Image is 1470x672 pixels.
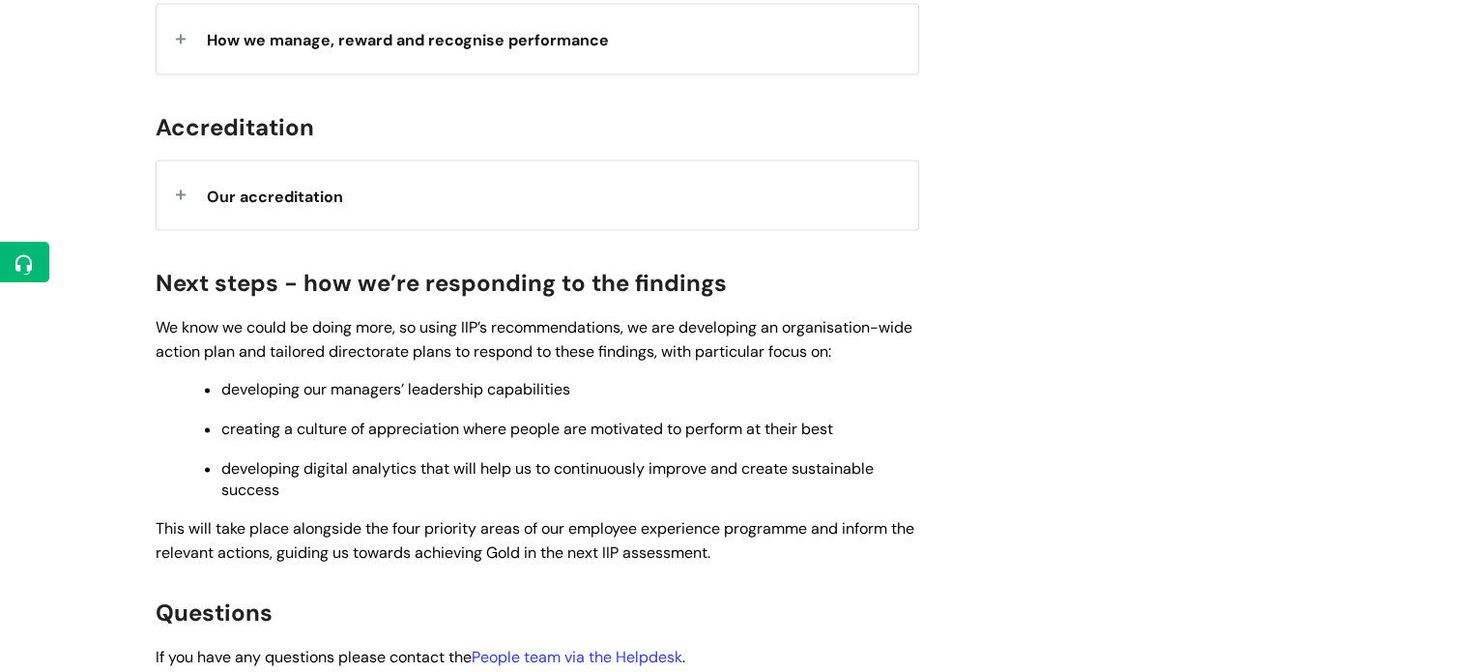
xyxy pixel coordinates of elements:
[221,458,874,500] span: developing digital analytics that will help us to continuously improve and create sustainable suc...
[156,518,914,563] span: This will take place alongside the four priority areas of our employee experience programme and i...
[156,647,685,667] span: If you have any questions please contact the .
[472,647,682,667] a: People team via the Helpdesk
[156,317,912,362] span: We know we could be doing more, so using IIP’s recommendations, we are developing an organisation...
[156,268,727,298] span: Next steps - how we’re responding to the findings
[207,30,609,50] span: How we manage, reward and recognise performance
[221,379,570,399] span: developing our managers’ leadership capabilities
[207,187,343,207] span: Our accreditation
[156,112,314,142] span: Accreditation
[156,598,273,628] span: Questions
[221,419,833,439] span: creating a culture of appreciation where people are motivated to perform at their best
